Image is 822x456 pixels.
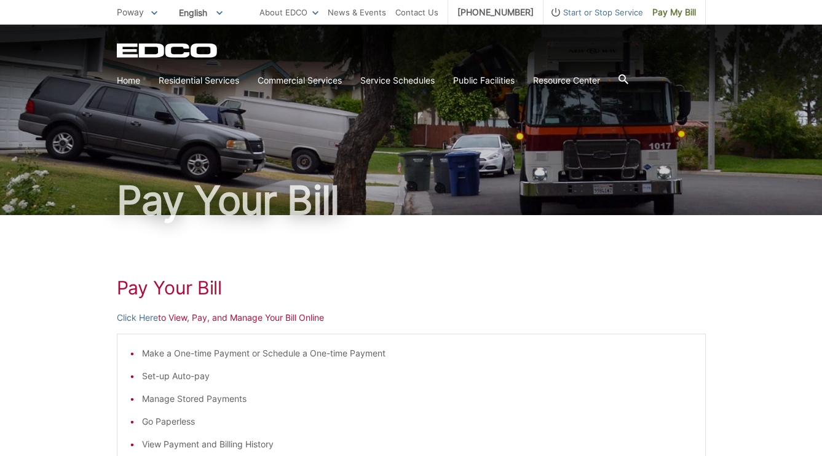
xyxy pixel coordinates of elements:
a: Residential Services [159,74,239,87]
span: English [170,2,232,23]
a: Service Schedules [360,74,435,87]
h1: Pay Your Bill [117,181,706,220]
a: EDCD logo. Return to the homepage. [117,43,219,58]
li: Make a One-time Payment or Schedule a One-time Payment [142,347,693,360]
a: About EDCO [259,6,318,19]
span: Pay My Bill [652,6,696,19]
span: Poway [117,7,144,17]
li: Manage Stored Payments [142,392,693,406]
a: Click Here [117,311,158,324]
li: Go Paperless [142,415,693,428]
a: Public Facilities [453,74,515,87]
h1: Pay Your Bill [117,277,706,299]
a: Contact Us [395,6,438,19]
a: News & Events [328,6,386,19]
li: View Payment and Billing History [142,438,693,451]
p: to View, Pay, and Manage Your Bill Online [117,311,706,324]
a: Resource Center [533,74,600,87]
a: Home [117,74,140,87]
li: Set-up Auto-pay [142,369,693,383]
a: Commercial Services [258,74,342,87]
